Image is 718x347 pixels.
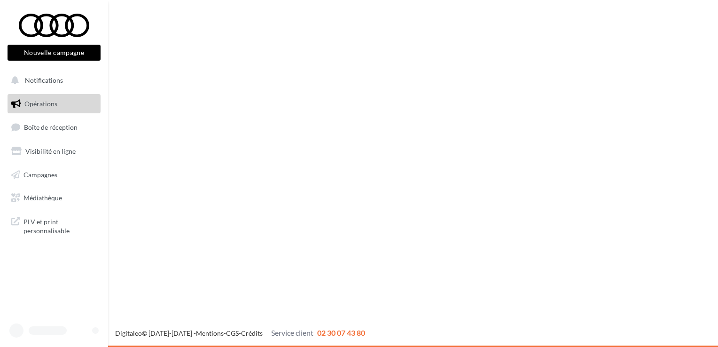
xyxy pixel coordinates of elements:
[6,188,102,208] a: Médiathèque
[317,328,365,337] span: 02 30 07 43 80
[25,76,63,84] span: Notifications
[25,147,76,155] span: Visibilité en ligne
[6,117,102,137] a: Boîte de réception
[115,329,142,337] a: Digitaleo
[271,328,313,337] span: Service client
[226,329,239,337] a: CGS
[115,329,365,337] span: © [DATE]-[DATE] - - -
[196,329,224,337] a: Mentions
[23,194,62,202] span: Médiathèque
[6,212,102,239] a: PLV et print personnalisable
[6,94,102,114] a: Opérations
[241,329,263,337] a: Crédits
[6,165,102,185] a: Campagnes
[6,142,102,161] a: Visibilité en ligne
[6,71,99,90] button: Notifications
[23,170,57,178] span: Campagnes
[23,215,97,236] span: PLV et print personnalisable
[24,123,78,131] span: Boîte de réception
[8,45,101,61] button: Nouvelle campagne
[24,100,57,108] span: Opérations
